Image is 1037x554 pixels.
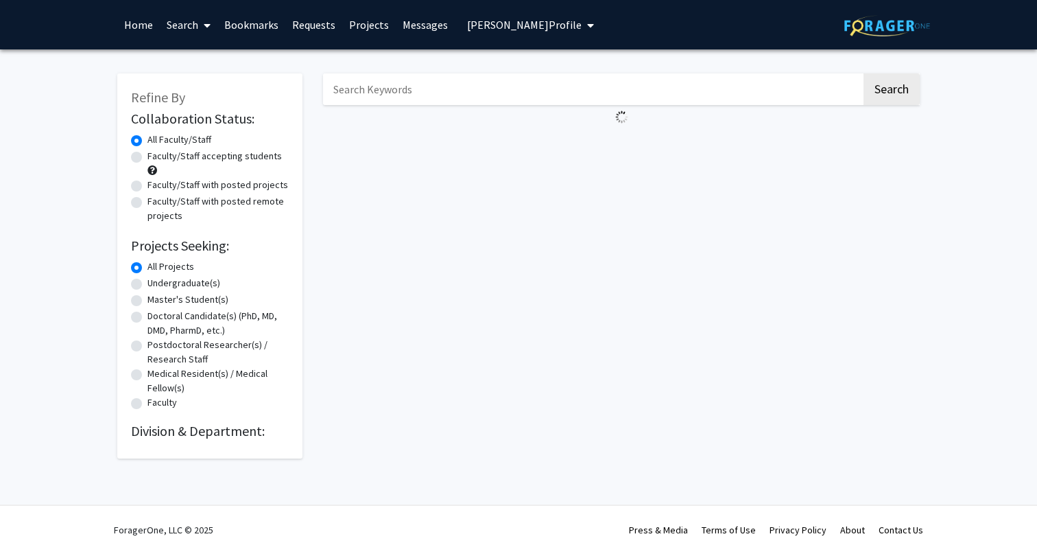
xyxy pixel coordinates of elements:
span: [PERSON_NAME] Profile [467,18,582,32]
label: Faculty/Staff with posted projects [147,178,288,192]
a: Contact Us [879,524,923,536]
a: Terms of Use [702,524,756,536]
h2: Projects Seeking: [131,238,289,254]
nav: Page navigation [323,129,920,161]
a: Messages [396,1,455,49]
label: Postdoctoral Researcher(s) / Research Staff [147,338,289,367]
a: Bookmarks [217,1,285,49]
label: Master's Student(s) [147,292,228,307]
img: Loading [610,105,634,129]
label: Faculty/Staff accepting students [147,149,282,163]
h2: Division & Department: [131,423,289,439]
label: Medical Resident(s) / Medical Fellow(s) [147,367,289,395]
label: Doctoral Candidate(s) (PhD, MD, DMD, PharmD, etc.) [147,309,289,338]
a: Search [160,1,217,49]
a: Home [117,1,160,49]
label: Undergraduate(s) [147,276,220,290]
button: Search [863,73,920,105]
label: All Projects [147,259,194,274]
input: Search Keywords [323,73,861,105]
a: Press & Media [629,524,688,536]
img: ForagerOne Logo [844,15,930,36]
label: Faculty [147,395,177,410]
a: Projects [342,1,396,49]
a: About [840,524,865,536]
span: Refine By [131,89,185,106]
label: Faculty/Staff with posted remote projects [147,194,289,223]
a: Requests [285,1,342,49]
label: All Faculty/Staff [147,132,211,147]
div: ForagerOne, LLC © 2025 [114,506,213,554]
a: Privacy Policy [770,524,826,536]
h2: Collaboration Status: [131,111,289,127]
